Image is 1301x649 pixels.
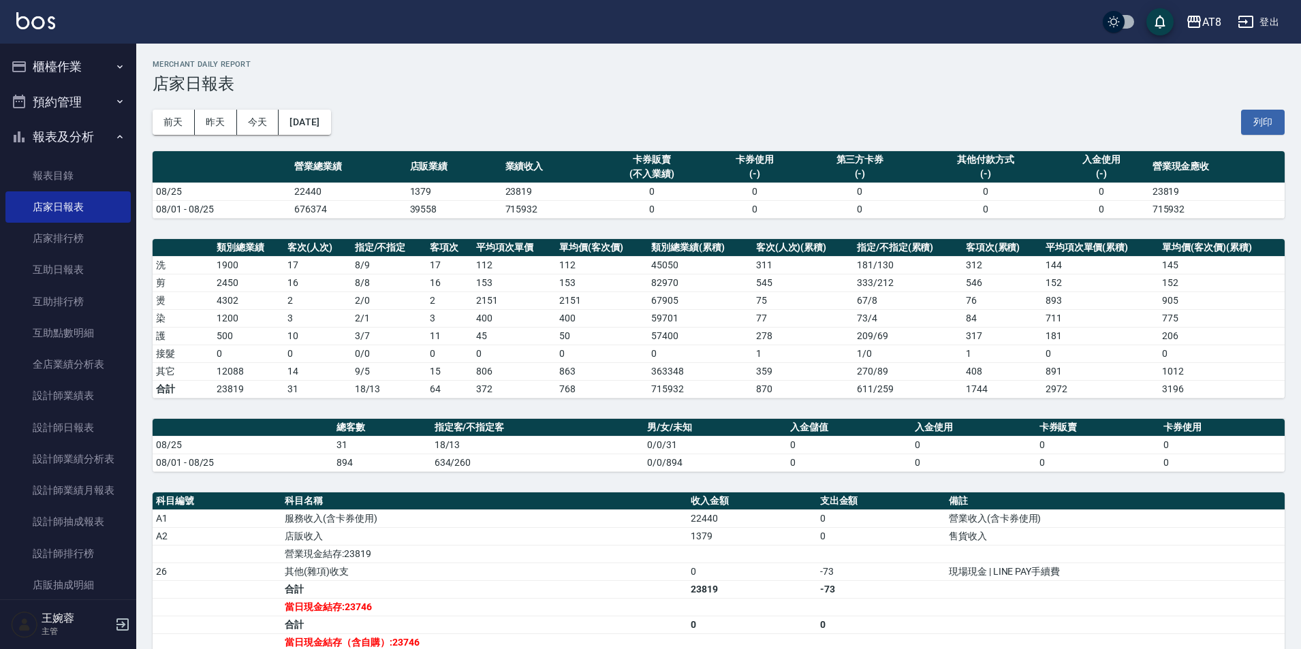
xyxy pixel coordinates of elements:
button: save [1146,8,1174,35]
td: 0 [1160,436,1285,454]
td: 372 [473,380,556,398]
a: 報表目錄 [5,160,131,191]
th: 平均項次單價 [473,239,556,257]
td: 546 [962,274,1042,291]
td: 0 [687,563,816,580]
td: 1744 [962,380,1042,398]
td: 806 [473,362,556,380]
div: 卡券販賣 [601,153,704,167]
td: 75 [753,291,853,309]
td: 0 [1036,436,1161,454]
div: (-) [806,167,915,181]
a: 設計師業績月報表 [5,475,131,506]
td: 護 [153,327,213,345]
button: 櫃檯作業 [5,49,131,84]
td: 0 [648,345,752,362]
td: 0 [473,345,556,362]
td: 0 / 0 [351,345,427,362]
div: 第三方卡券 [806,153,915,167]
img: Person [11,611,38,638]
td: 0 [918,200,1053,218]
th: 客項次 [426,239,473,257]
td: 45050 [648,256,752,274]
td: 112 [556,256,648,274]
td: 0 [1160,454,1285,471]
th: 客次(人次)(累積) [753,239,853,257]
td: 359 [753,362,853,380]
td: 1012 [1159,362,1285,380]
td: 333 / 212 [853,274,962,291]
th: 類別總業績(累積) [648,239,752,257]
th: 卡券販賣 [1036,419,1161,437]
td: 2 / 1 [351,309,427,327]
td: 181 / 130 [853,256,962,274]
th: 店販業績 [407,151,502,183]
td: 0 [556,345,648,362]
td: 152 [1159,274,1285,291]
td: 0 [707,200,802,218]
td: 23819 [213,380,284,398]
td: 1379 [687,527,816,545]
a: 設計師排行榜 [5,538,131,569]
td: -73 [817,563,945,580]
td: 08/01 - 08/25 [153,454,333,471]
td: 0 [911,454,1036,471]
td: 23819 [687,580,816,598]
td: 0 [911,436,1036,454]
th: 支出金額 [817,492,945,510]
td: 2972 [1042,380,1159,398]
table: a dense table [153,419,1285,472]
td: 153 [473,274,556,291]
td: 9 / 5 [351,362,427,380]
td: 17 [426,256,473,274]
td: 0 [817,616,945,633]
td: 39558 [407,200,502,218]
th: 業績收入 [502,151,597,183]
td: 870 [753,380,853,398]
th: 總客數 [333,419,431,437]
div: 入金使用 [1057,153,1146,167]
td: 181 [1042,327,1159,345]
td: 8 / 9 [351,256,427,274]
h2: Merchant Daily Report [153,60,1285,69]
td: 16 [284,274,351,291]
td: 84 [962,309,1042,327]
th: 客次(人次) [284,239,351,257]
div: 其他付款方式 [921,153,1050,167]
td: 500 [213,327,284,345]
div: 卡券使用 [710,153,799,167]
td: 合計 [281,616,687,633]
table: a dense table [153,239,1285,398]
td: 15 [426,362,473,380]
td: 31 [333,436,431,454]
td: 22440 [687,509,816,527]
th: 平均項次單價(累積) [1042,239,1159,257]
td: 8 / 8 [351,274,427,291]
td: -73 [817,580,945,598]
th: 客項次(累積) [962,239,1042,257]
td: 73 / 4 [853,309,962,327]
th: 卡券使用 [1160,419,1285,437]
td: 0 [213,345,284,362]
th: 單均價(客次價) [556,239,648,257]
td: 其他(雜項)收支 [281,563,687,580]
td: 0 [1159,345,1285,362]
td: 3 [284,309,351,327]
td: 1 / 0 [853,345,962,362]
td: 0 [597,200,707,218]
th: 入金儲值 [787,419,911,437]
td: 26 [153,563,281,580]
td: 59701 [648,309,752,327]
td: 715932 [648,380,752,398]
td: 0 [426,345,473,362]
th: 營業總業績 [291,151,407,183]
td: 270 / 89 [853,362,962,380]
td: 合計 [281,580,687,598]
td: 715932 [1149,200,1285,218]
th: 科目編號 [153,492,281,510]
td: 0 [284,345,351,362]
td: 2 [284,291,351,309]
td: 16 [426,274,473,291]
td: 50 [556,327,648,345]
td: 0 [817,527,945,545]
